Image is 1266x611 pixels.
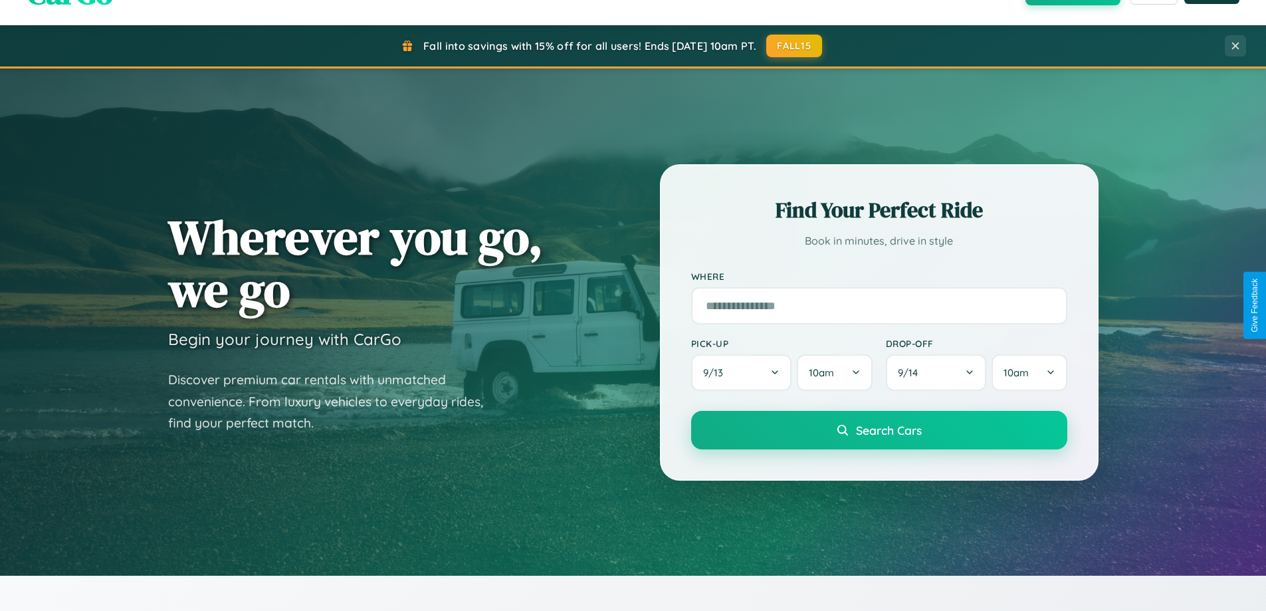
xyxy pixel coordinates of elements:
p: Book in minutes, drive in style [691,231,1067,251]
span: Fall into savings with 15% off for all users! Ends [DATE] 10am PT. [423,39,756,53]
span: 9 / 13 [703,366,730,379]
span: Search Cars [856,423,922,437]
p: Discover premium car rentals with unmatched convenience. From luxury vehicles to everyday rides, ... [168,369,500,434]
button: Search Cars [691,411,1067,449]
span: 10am [1003,366,1029,379]
button: FALL15 [766,35,822,57]
div: Give Feedback [1250,279,1259,332]
button: 10am [797,354,872,391]
label: Pick-up [691,338,873,349]
h1: Wherever you go, we go [168,211,543,316]
button: 9/14 [886,354,987,391]
button: 10am [992,354,1067,391]
button: 9/13 [691,354,792,391]
h2: Find Your Perfect Ride [691,195,1067,225]
span: 10am [809,366,834,379]
h3: Begin your journey with CarGo [168,329,401,349]
label: Drop-off [886,338,1067,349]
span: 9 / 14 [898,366,924,379]
label: Where [691,271,1067,282]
